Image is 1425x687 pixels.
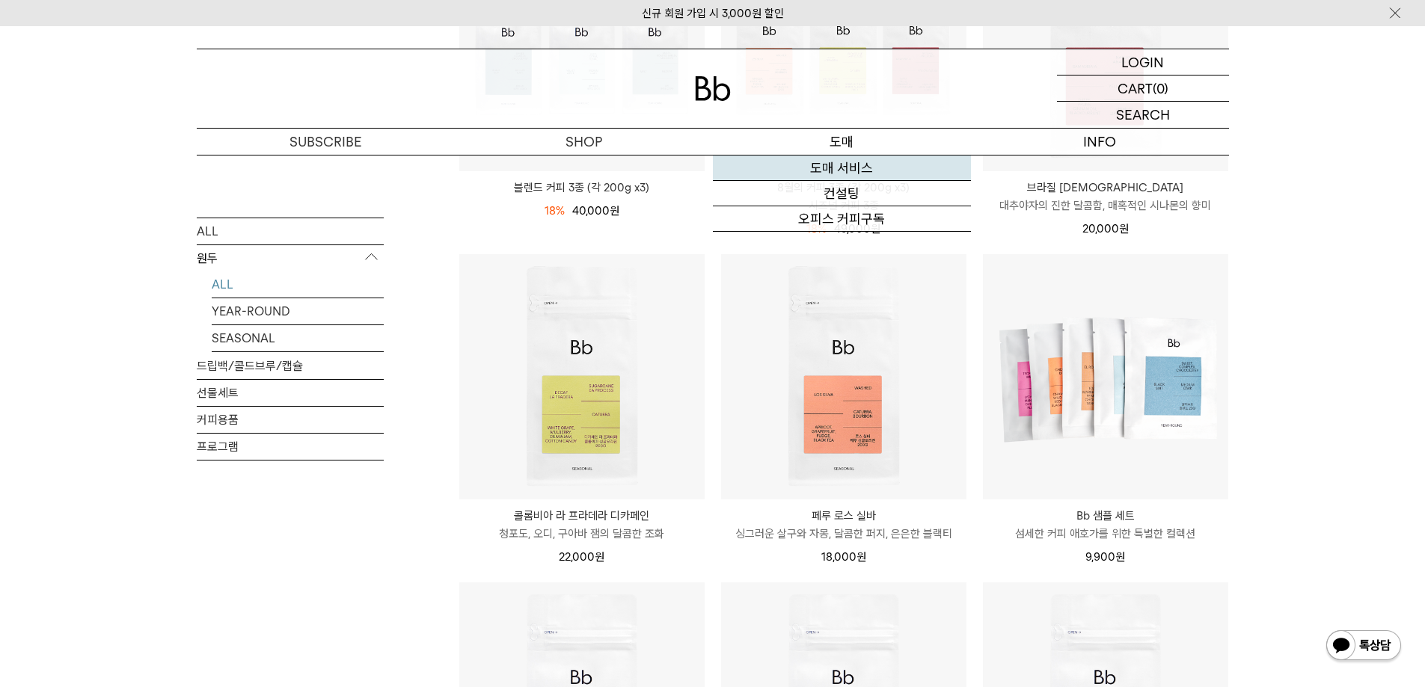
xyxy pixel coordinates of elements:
a: SEASONAL [212,324,384,351]
a: 도매 서비스 [713,155,971,181]
p: 대추야자의 진한 달콤함, 매혹적인 시나몬의 향미 [983,197,1228,215]
img: 로고 [695,76,731,101]
p: LOGIN [1121,49,1164,75]
span: 40,000 [572,204,619,218]
p: 콜롬비아 라 프라데라 디카페인 [459,507,705,525]
p: INFO [971,129,1229,155]
a: 컨설팅 [713,181,971,206]
p: 청포도, 오디, 구아바 잼의 달콤한 조화 [459,525,705,543]
p: 섬세한 커피 애호가를 위한 특별한 컬렉션 [983,525,1228,543]
a: 커피용품 [197,406,384,432]
span: 20,000 [1082,222,1129,235]
a: SHOP [455,129,713,155]
p: SEARCH [1116,102,1170,128]
a: SUBSCRIBE [197,129,455,155]
a: 오피스 커피구독 [713,206,971,232]
a: CART (0) [1057,76,1229,102]
span: 22,000 [559,550,604,564]
span: 9,900 [1085,550,1125,564]
p: 페루 로스 실바 [721,507,966,525]
img: Bb 샘플 세트 [983,254,1228,499]
p: 도매 [713,129,971,155]
div: 18% [545,202,565,220]
a: 프로그램 [197,433,384,459]
a: YEAR-ROUND [212,298,384,324]
p: 원두 [197,244,384,271]
a: 브라질 [DEMOGRAPHIC_DATA] 대추야자의 진한 달콤함, 매혹적인 시나몬의 향미 [983,179,1228,215]
a: 선물세트 [197,379,384,405]
span: 원 [1119,222,1129,235]
p: 브라질 [DEMOGRAPHIC_DATA] [983,179,1228,197]
a: Bb 샘플 세트 섬세한 커피 애호가를 위한 특별한 컬렉션 [983,507,1228,543]
img: 페루 로스 실바 [721,254,966,499]
p: (0) [1153,76,1168,101]
img: 카카오톡 채널 1:1 채팅 버튼 [1325,629,1403,665]
a: 블렌드 커피 3종 (각 200g x3) [459,179,705,197]
p: 싱그러운 살구와 자몽, 달콤한 퍼지, 은은한 블랙티 [721,525,966,543]
p: CART [1118,76,1153,101]
a: 콜롬비아 라 프라데라 디카페인 청포도, 오디, 구아바 잼의 달콤한 조화 [459,507,705,543]
p: Bb 샘플 세트 [983,507,1228,525]
a: ALL [197,218,384,244]
span: 원 [856,550,866,564]
span: 원 [871,222,880,235]
a: LOGIN [1057,49,1229,76]
span: 49,000 [834,222,880,235]
a: ALL [212,271,384,297]
img: 콜롬비아 라 프라데라 디카페인 [459,254,705,499]
span: 18,000 [821,550,866,564]
a: 신규 회원 가입 시 3,000원 할인 [642,7,784,20]
span: 원 [610,204,619,218]
a: 드립백/콜드브루/캡슐 [197,352,384,378]
span: 원 [595,550,604,564]
a: 페루 로스 실바 싱그러운 살구와 자몽, 달콤한 퍼지, 은은한 블랙티 [721,507,966,543]
span: 원 [1115,550,1125,564]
